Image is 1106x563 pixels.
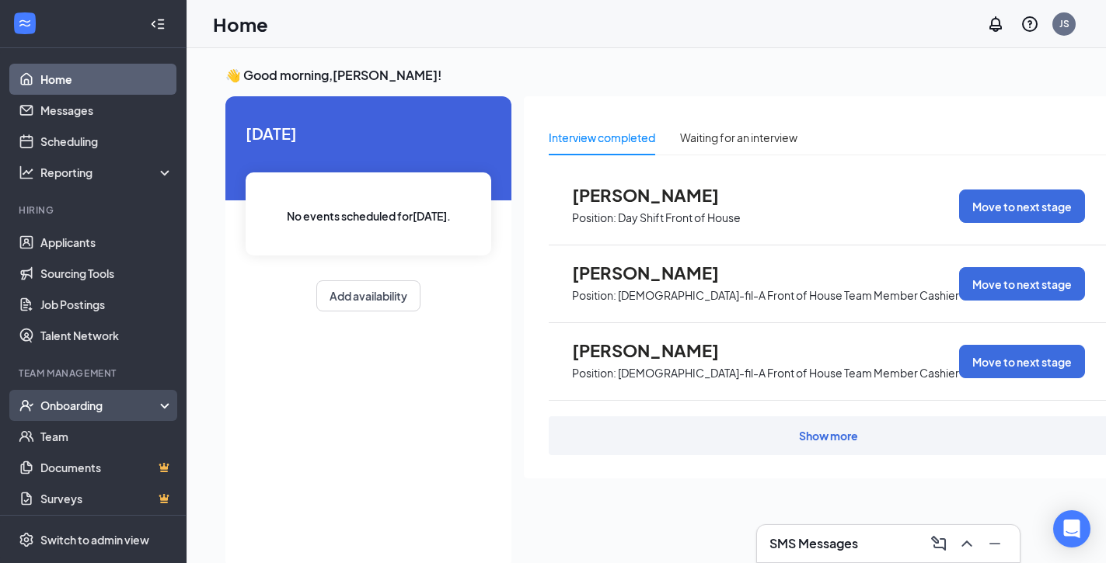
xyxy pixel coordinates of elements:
[572,288,616,303] p: Position:
[930,534,948,553] svg: ComposeMessage
[287,207,451,224] span: No events scheduled for [DATE] .
[986,534,1004,553] svg: Minimize
[19,398,34,413] svg: UserCheck
[1053,510,1090,547] div: Open Intercom Messenger
[40,95,173,126] a: Messages
[19,367,170,380] div: Team Management
[40,126,173,157] a: Scheduling
[40,165,174,180] div: Reporting
[549,129,655,146] div: Interview completed
[1021,15,1039,33] svg: QuestionInfo
[40,421,173,452] a: Team
[40,483,173,514] a: SurveysCrown
[926,531,951,556] button: ComposeMessage
[959,267,1085,301] button: Move to next stage
[572,185,743,205] span: [PERSON_NAME]
[769,535,858,552] h3: SMS Messages
[1059,17,1069,30] div: JS
[316,280,420,311] button: Add availability
[40,227,173,258] a: Applicants
[40,398,160,413] div: Onboarding
[40,532,149,547] div: Switch to admin view
[40,64,173,95] a: Home
[40,320,173,351] a: Talent Network
[19,532,34,547] svg: Settings
[572,340,743,360] span: [PERSON_NAME]
[19,203,170,217] div: Hiring
[150,16,166,32] svg: Collapse
[982,531,1007,556] button: Minimize
[958,534,976,553] svg: ChevronUp
[986,15,1005,33] svg: Notifications
[19,165,34,180] svg: Analysis
[246,121,491,145] span: [DATE]
[680,129,797,146] div: Waiting for an interview
[572,366,616,381] p: Position:
[954,531,979,556] button: ChevronUp
[572,262,743,283] span: [PERSON_NAME]
[40,258,173,289] a: Sourcing Tools
[40,289,173,320] a: Job Postings
[618,210,741,225] p: Day Shift Front of House
[618,288,959,303] p: [DEMOGRAPHIC_DATA]-fil-A Front of House Team Member Cashier
[959,189,1085,223] button: Move to next stage
[799,428,858,443] div: Show more
[40,452,173,483] a: DocumentsCrown
[618,366,959,381] p: [DEMOGRAPHIC_DATA]-fil-A Front of House Team Member Cashier
[572,210,616,225] p: Position:
[17,16,33,31] svg: WorkstreamLogo
[213,11,268,37] h1: Home
[959,345,1085,378] button: Move to next stage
